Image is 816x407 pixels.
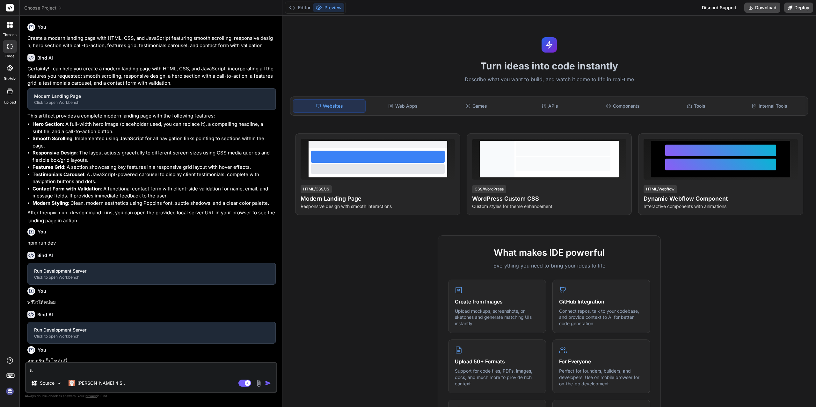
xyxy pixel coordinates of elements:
[3,32,17,38] label: threads
[455,368,539,387] p: Support for code files, PDFs, images, docs, and much more to provide rich context
[28,89,275,110] button: Modern Landing PageClick to open Workbench
[33,150,76,156] strong: Responsive Design
[27,358,276,365] p: อยากรันเว็บไซต์นนี้
[28,322,275,343] button: Run Development ServerClick to open Workbench
[472,194,626,203] h4: WordPress Custom CSS
[77,380,125,386] p: [PERSON_NAME] 4 S..
[286,75,812,84] p: Describe what you want to build, and watch it come to life in real-time
[293,99,366,113] div: Websites
[744,3,780,13] button: Download
[472,203,626,210] p: Custom styles for theme enhancement
[27,35,276,49] p: Create a modern landing page with HTML, CSS, and JavaScript featuring smooth scrolling, responsiv...
[440,99,512,113] div: Games
[37,55,53,61] h6: Bind AI
[313,3,344,12] button: Preview
[85,394,97,398] span: privacy
[34,268,269,274] div: Run Development Server
[33,121,276,135] li: : A full-width hero image (placeholder used, you can replace it), a compelling headline, a subtit...
[784,3,813,13] button: Deploy
[27,112,276,120] p: This artifact provides a complete modern landing page with the following features:
[587,99,659,113] div: Components
[455,308,539,327] p: Upload mockups, screenshots, or sketches and generate matching UIs instantly
[4,100,16,105] label: Upload
[33,200,276,207] li: : Clean, modern aesthetics using Poppins font, subtle shadows, and a clear color palette.
[34,327,269,333] div: Run Development Server
[26,363,276,374] textarea: แ
[455,298,539,305] h4: Create from Images
[27,299,276,306] p: พรีวิวให้หน่อย
[448,246,650,259] h2: What makes IDE powerful
[472,185,506,193] div: CSS/WordPress
[698,3,740,13] div: Discord Support
[286,60,812,72] h1: Turn ideas into code instantly
[33,200,68,206] strong: Modern Styling
[33,171,276,185] li: : A JavaScript-powered carousel to display client testimonials, complete with navigation buttons ...
[448,262,650,269] p: Everything you need to bring your ideas to life
[27,65,276,87] p: Certainly! I can help you create a modern landing page with HTML, CSS, and JavaScript, incorporat...
[644,185,677,193] div: HTML/Webflow
[33,149,276,164] li: : The layout adjusts gracefully to different screen sizes using CSS media queries and flexible bo...
[34,275,269,280] div: Click to open Workbench
[559,298,644,305] h4: GitHub Integration
[38,24,46,30] h6: You
[33,135,276,149] li: : Implemented using JavaScript for all navigation links pointing to sections within the page.
[56,381,62,386] img: Pick Models
[25,393,277,399] p: Always double-check its answers. Your in Bind
[33,164,64,170] strong: Features Grid
[24,5,62,11] span: Choose Project
[33,164,276,171] li: : A section showcasing key features in a responsive grid layout with hover effects.
[38,288,46,294] h6: You
[559,358,644,365] h4: For Everyone
[28,263,275,284] button: Run Development ServerClick to open Workbench
[34,93,269,99] div: Modern Landing Page
[4,76,16,81] label: GitHub
[301,194,455,203] h4: Modern Landing Page
[33,171,84,177] strong: Testimonials Carousel
[255,380,262,387] img: attachment
[34,100,269,105] div: Click to open Workbench
[287,3,313,12] button: Editor
[33,186,101,192] strong: Contact Form with Validation
[559,368,644,387] p: Perfect for founders, builders, and developers. Use on mobile browser for on-the-go development
[4,386,15,397] img: signin
[5,54,14,59] label: code
[27,239,276,247] p: npm run dev
[38,229,46,235] h6: You
[644,194,798,203] h4: Dynamic Webflow Component
[37,311,53,318] h6: Bind AI
[34,334,269,339] div: Click to open Workbench
[301,203,455,210] p: Responsive design with smooth interactions
[47,211,79,216] code: npm run dev
[265,380,271,386] img: icon
[40,380,55,386] p: Source
[33,135,72,141] strong: Smooth Scrolling
[27,209,276,224] p: After the command runs, you can open the provided local server URL in your browser to see the lan...
[33,185,276,200] li: : A functional contact form with client-side validation for name, email, and message fields. It p...
[37,252,53,259] h6: Bind AI
[367,99,439,113] div: Web Apps
[733,99,805,113] div: Internal Tools
[660,99,732,113] div: Tools
[559,308,644,327] p: Connect repos, talk to your codebase, and provide context to AI for better code generation
[38,347,46,353] h6: You
[69,380,75,386] img: Claude 4 Sonnet
[301,185,332,193] div: HTML/CSS/JS
[33,121,63,127] strong: Hero Section
[644,203,798,210] p: Interactive components with animations
[455,358,539,365] h4: Upload 50+ Formats
[514,99,586,113] div: APIs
